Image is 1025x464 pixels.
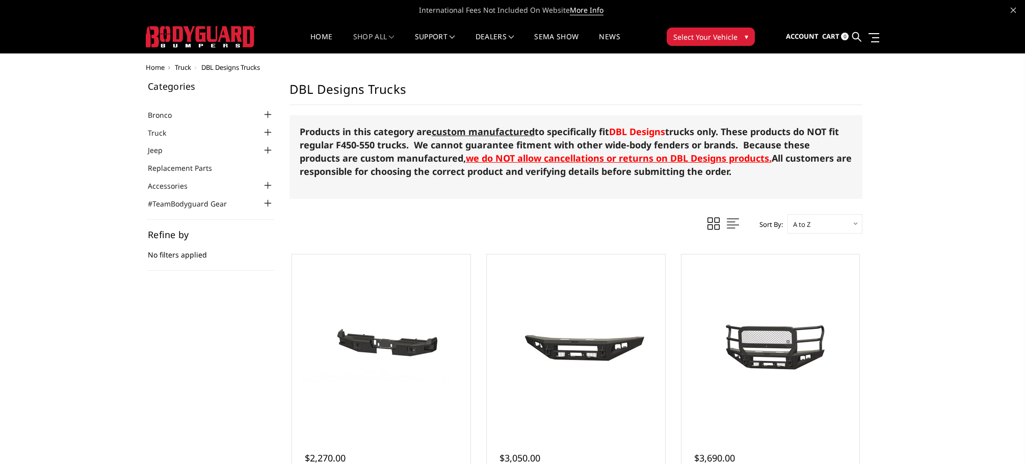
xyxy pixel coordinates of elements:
[295,257,468,430] a: 2017-2022 Ford F250-350-450 - DBL Designs Custom Product - A2 Series - Rear Bumper 2017-2022 Ford...
[300,125,839,164] strong: Products in this category are to specifically fit trucks only. These products do NOT fit regular ...
[822,23,849,50] a: Cart 0
[148,110,185,120] a: Bronco
[146,63,165,72] a: Home
[609,125,665,138] a: DBL Designs
[786,23,819,50] a: Account
[466,152,772,164] strong: we do NOT allow cancellations or returns on DBL Designs products.
[684,257,857,430] a: 2017-2022 Ford F450-550 - DBL Designs Custom Product - A2 Series - Extreme Front Bumper (winch mo...
[146,26,255,47] img: BODYGUARD BUMPERS
[432,125,535,138] span: custom manufactured
[570,5,603,15] a: More Info
[148,82,274,91] h5: Categories
[201,63,260,72] span: DBL Designs Trucks
[148,198,240,209] a: #TeamBodyguard Gear
[500,452,540,464] span: $3,050.00
[754,217,783,232] label: Sort By:
[353,33,395,53] a: shop all
[841,33,849,40] span: 0
[476,33,514,53] a: Dealers
[534,33,579,53] a: SEMA Show
[694,452,735,464] span: $3,690.00
[305,452,346,464] span: $2,270.00
[148,145,175,156] a: Jeep
[489,257,663,430] a: 2017-2022 Ford F450-550 - DBL Designs Custom Product - A2 Series - Base Front Bumper (winch mount...
[415,33,455,53] a: Support
[673,32,738,42] span: Select Your Vehicle
[148,230,274,239] h5: Refine by
[745,31,748,42] span: ▾
[148,127,179,138] a: Truck
[599,33,620,53] a: News
[148,163,225,173] a: Replacement Parts
[310,33,332,53] a: Home
[786,32,819,41] span: Account
[148,230,274,271] div: No filters applied
[667,28,755,46] button: Select Your Vehicle
[148,181,200,191] a: Accessories
[822,32,839,41] span: Cart
[175,63,191,72] a: Truck
[290,82,862,105] h1: DBL Designs Trucks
